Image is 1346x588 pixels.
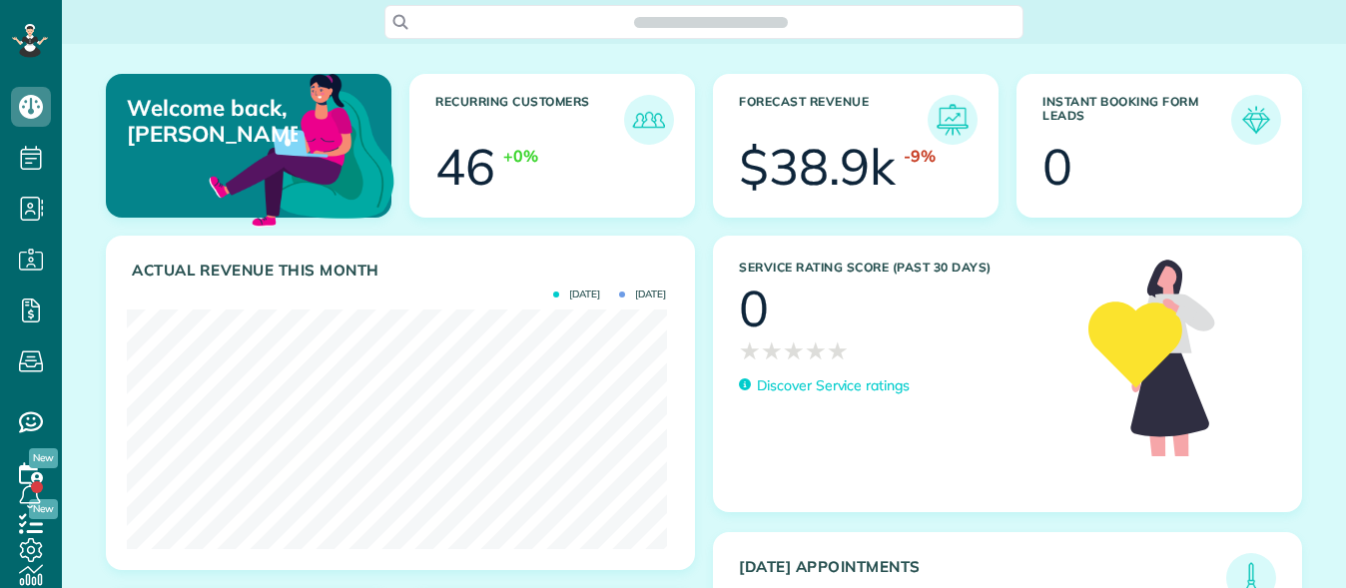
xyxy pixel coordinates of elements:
[553,290,600,299] span: [DATE]
[904,145,936,168] div: -9%
[739,142,896,192] div: $38.9k
[654,12,767,32] span: Search ZenMaid…
[127,95,298,148] p: Welcome back, [PERSON_NAME]!
[757,375,910,396] p: Discover Service ratings
[933,100,973,140] img: icon_forecast_revenue-8c13a41c7ed35a8dcfafea3cbb826a0462acb37728057bba2d056411b612bbbe.png
[739,333,761,368] span: ★
[739,284,769,333] div: 0
[1042,142,1072,192] div: 0
[132,262,674,280] h3: Actual Revenue this month
[783,333,805,368] span: ★
[629,100,669,140] img: icon_recurring_customers-cf858462ba22bcd05b5a5880d41d6543d210077de5bb9ebc9590e49fd87d84ed.png
[739,95,928,145] h3: Forecast Revenue
[739,375,910,396] a: Discover Service ratings
[1042,95,1231,145] h3: Instant Booking Form Leads
[435,95,624,145] h3: Recurring Customers
[739,261,1068,275] h3: Service Rating score (past 30 days)
[761,333,783,368] span: ★
[503,145,538,168] div: +0%
[435,142,495,192] div: 46
[827,333,849,368] span: ★
[619,290,666,299] span: [DATE]
[805,333,827,368] span: ★
[205,51,398,245] img: dashboard_welcome-42a62b7d889689a78055ac9021e634bf52bae3f8056760290aed330b23ab8690.png
[1236,100,1276,140] img: icon_form_leads-04211a6a04a5b2264e4ee56bc0799ec3eb69b7e499cbb523a139df1d13a81ae0.png
[29,448,58,468] span: New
